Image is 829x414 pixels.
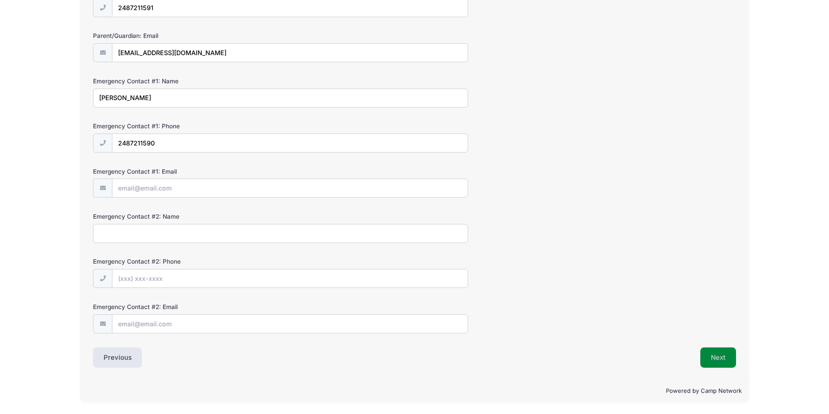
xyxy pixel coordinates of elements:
button: Previous [93,347,142,368]
button: Next [700,347,736,368]
label: Emergency Contact #2: Phone [93,257,307,266]
label: Emergency Contact #1: Name [93,77,307,86]
p: Powered by Camp Network [87,387,742,395]
label: Parent/Guardian: Email [93,31,307,40]
label: Emergency Contact #1: Phone [93,122,307,131]
label: Emergency Contact #2: Name [93,212,307,221]
input: email@email.com [112,43,468,62]
input: email@email.com [112,314,468,333]
label: Emergency Contact #2: Email [93,302,307,311]
input: email@email.com [112,179,468,198]
input: (xxx) xxx-xxxx [112,134,468,153]
input: (xxx) xxx-xxxx [112,269,468,288]
label: Emergency Contact #1: Email [93,167,307,176]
